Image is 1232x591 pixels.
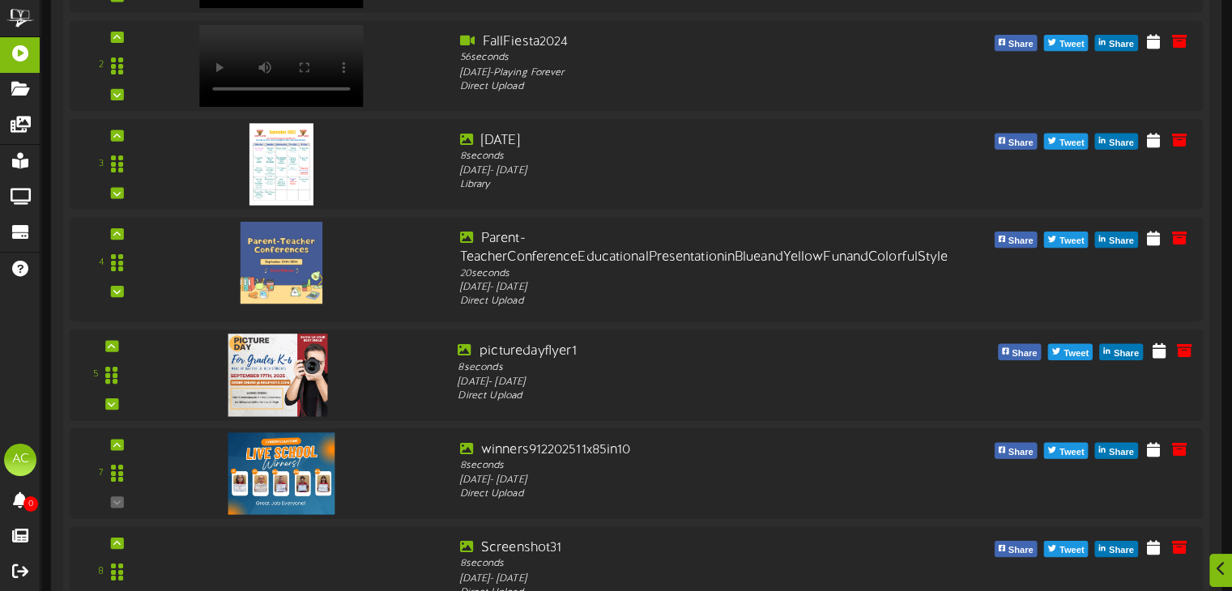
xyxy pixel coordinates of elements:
div: 8 seconds [460,557,908,571]
img: ed759c50-fe5a-47fb-903f-84f912511bc1.jpg [241,221,322,303]
div: 20 seconds [460,267,908,281]
img: ae9d7791-1154-4ff6-bc74-e327cff89472.jpg [228,432,335,514]
div: [DATE] - [DATE] [460,164,908,177]
button: Share [1095,541,1138,557]
span: Share [1106,134,1137,151]
span: Share [1005,232,1037,250]
div: [DATE] - [DATE] [460,473,908,487]
button: Tweet [1044,133,1089,149]
div: [DATE] - [DATE] [460,281,908,295]
span: 0 [23,496,38,512]
div: 8 seconds [460,150,908,164]
div: 8 seconds [460,459,908,473]
img: 167acab3-74a8-4b15-a62b-b2ffa06e76e1.jpg [228,334,327,416]
button: Share [1095,34,1138,50]
button: Share [1099,343,1143,359]
div: AC [4,444,36,476]
div: FallFiesta2024 [460,32,908,51]
span: Share [1005,35,1037,53]
button: Share [994,232,1037,248]
button: Share [994,442,1037,458]
button: Share [994,133,1037,149]
div: Direct Upload [458,389,910,403]
button: Tweet [1048,343,1093,359]
div: Parent-TeacherConferenceEducationalPresentationinBlueandYellowFunandColorfulStyle [460,229,908,266]
span: Share [1106,232,1137,250]
span: Share [1111,344,1142,362]
span: Share [1106,542,1137,559]
div: Screenshot31 [460,538,908,557]
div: Direct Upload [460,487,908,501]
img: 8330b771-1c39-40e0-a59f-d9ddc9b67119.jpg [249,123,313,205]
span: Tweet [1056,443,1088,461]
div: 8 seconds [458,360,910,375]
span: Share [1005,443,1037,461]
div: Direct Upload [460,79,908,93]
span: Share [1005,542,1037,559]
span: Tweet [1060,344,1092,362]
button: Tweet [1044,232,1089,248]
button: Tweet [1044,541,1089,557]
div: picturedayflyer1 [458,342,910,360]
button: Tweet [1044,34,1089,50]
span: Tweet [1056,134,1088,151]
button: Share [1095,133,1138,149]
button: Tweet [1044,442,1089,458]
div: [DATE] - [DATE] [460,572,908,585]
div: 8 [98,564,104,578]
span: Share [1106,443,1137,461]
button: Share [998,343,1042,359]
div: Direct Upload [460,295,908,308]
div: winners912202511x85in10 [460,440,908,459]
span: Tweet [1056,232,1088,250]
button: Share [994,34,1037,50]
span: Share [1106,35,1137,53]
div: [DATE] - [DATE] [458,375,910,389]
span: Share [1005,134,1037,151]
span: Tweet [1056,35,1088,53]
button: Share [994,541,1037,557]
div: [DATE] [460,131,908,150]
span: Share [1008,344,1040,362]
div: 56 seconds [460,51,908,65]
div: [DATE] - Playing Forever [460,66,908,79]
button: Share [1095,232,1138,248]
button: Share [1095,442,1138,458]
span: Tweet [1056,542,1088,559]
div: Library [460,178,908,192]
